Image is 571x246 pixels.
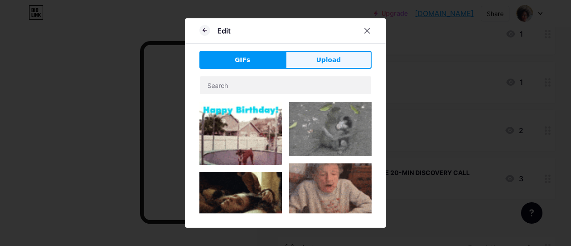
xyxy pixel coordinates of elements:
img: Gihpy [289,102,372,156]
span: Upload [316,55,341,65]
img: Gihpy [199,102,282,165]
span: GIFs [235,55,250,65]
div: Edit [217,25,231,36]
button: Upload [285,51,372,69]
img: Gihpy [199,172,282,233]
input: Search [200,76,371,94]
img: Gihpy [289,163,372,239]
button: GIFs [199,51,285,69]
